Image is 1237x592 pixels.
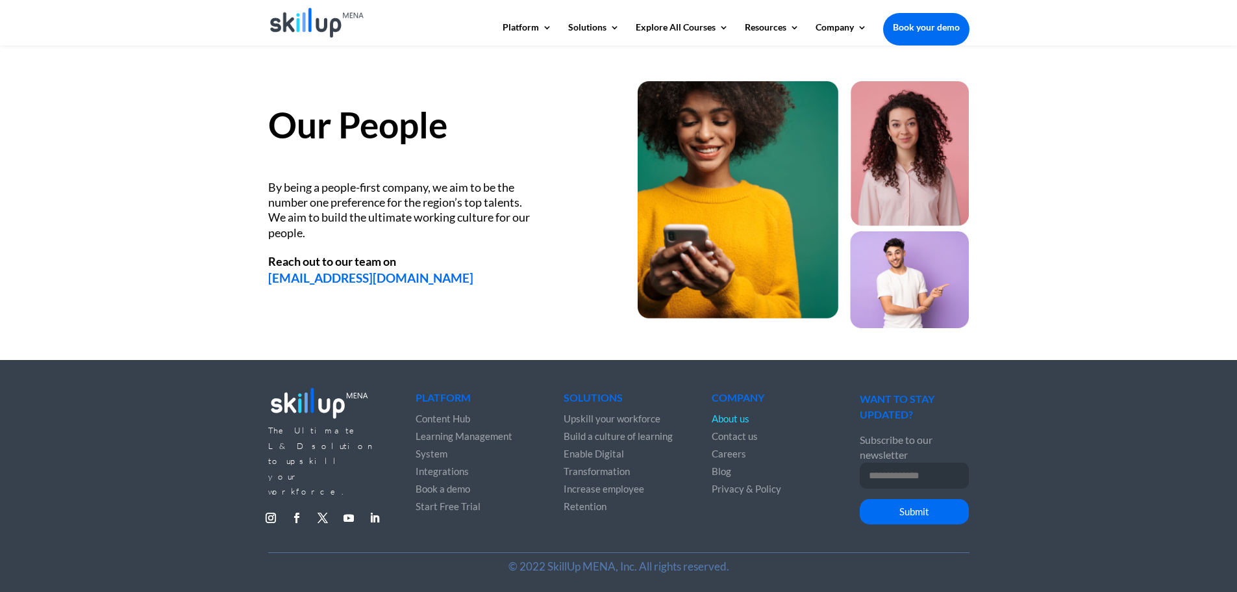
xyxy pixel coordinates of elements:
[745,23,799,45] a: Resources
[338,508,359,528] a: Follow on Youtube
[564,413,660,424] a: Upskill your workforce
[1021,452,1237,592] iframe: Chat Widget
[286,508,307,528] a: Follow on Facebook
[712,413,749,424] a: About us
[364,508,385,528] a: Follow on LinkedIn
[883,13,969,42] a: Book your demo
[564,430,673,442] a: Build a culture of learning
[503,23,552,45] a: Platform
[416,465,469,477] a: Integrations
[268,383,371,422] img: footer_logo
[416,413,470,424] a: Content Hub
[712,448,746,459] a: Careers
[416,430,512,459] a: Learning Management System
[638,81,969,329] img: our people - Skillup
[268,270,473,285] a: [EMAIL_ADDRESS][DOMAIN_NAME]
[270,8,364,38] img: Skillup Mena
[268,107,599,149] h2: Our People
[312,508,333,528] a: Follow on X
[712,465,731,477] a: Blog
[816,23,867,45] a: Company
[260,508,281,528] a: Follow on Instagram
[416,483,470,495] a: Book a demo
[268,559,969,574] p: © 2022 SkillUp MENA, Inc. All rights reserved.
[564,393,673,409] h4: Solutions
[268,425,375,496] span: The Ultimate L&D solution to upskill your workforce.
[860,393,934,420] span: WANT TO STAY UPDATED?
[416,500,481,512] a: Start Free Trial
[712,430,758,442] a: Contact us
[860,432,969,463] p: Subscribe to our newsletter
[268,180,534,241] div: By being a people-first company, we aim to be the number one preference for the region’s top tale...
[564,448,630,477] a: Enable Digital Transformation
[860,499,969,525] button: Submit
[712,483,781,495] a: Privacy & Policy
[564,483,644,512] a: Increase employee Retention
[268,254,396,268] strong: Reach out to our team on
[416,393,525,409] h4: Platform
[568,23,619,45] a: Solutions
[712,393,821,409] h4: Company
[899,506,929,517] span: Submit
[636,23,729,45] a: Explore All Courses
